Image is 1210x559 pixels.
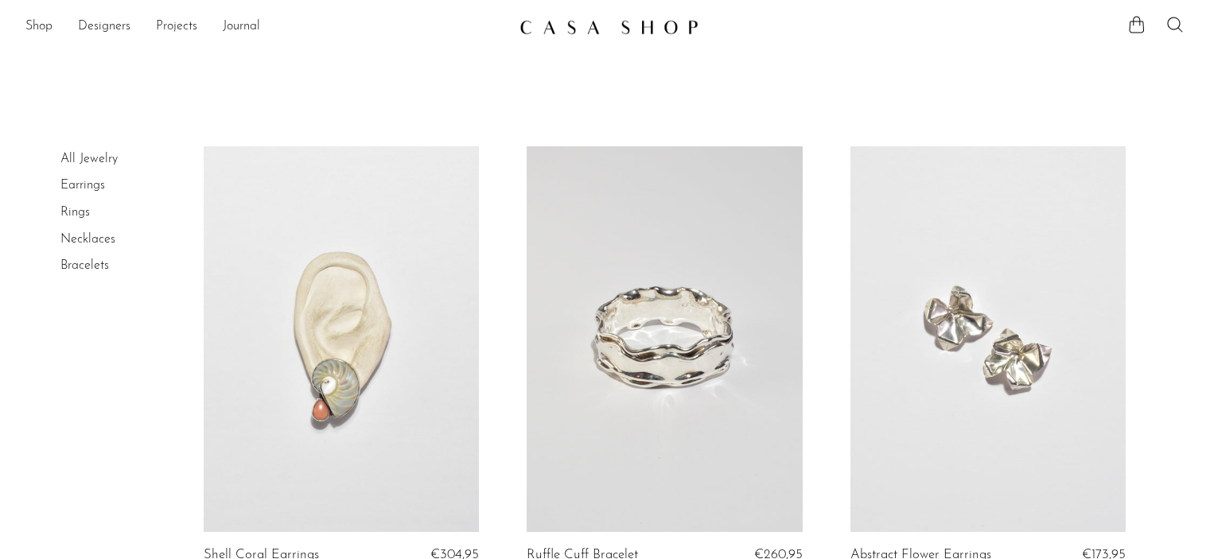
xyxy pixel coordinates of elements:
[78,17,130,37] a: Designers
[60,206,90,219] a: Rings
[25,17,53,37] a: Shop
[60,233,115,246] a: Necklaces
[156,17,197,37] a: Projects
[223,17,260,37] a: Journal
[25,14,507,41] ul: NEW HEADER MENU
[60,179,105,192] a: Earrings
[25,14,507,41] nav: Desktop navigation
[60,259,109,272] a: Bracelets
[60,153,118,165] a: All Jewelry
